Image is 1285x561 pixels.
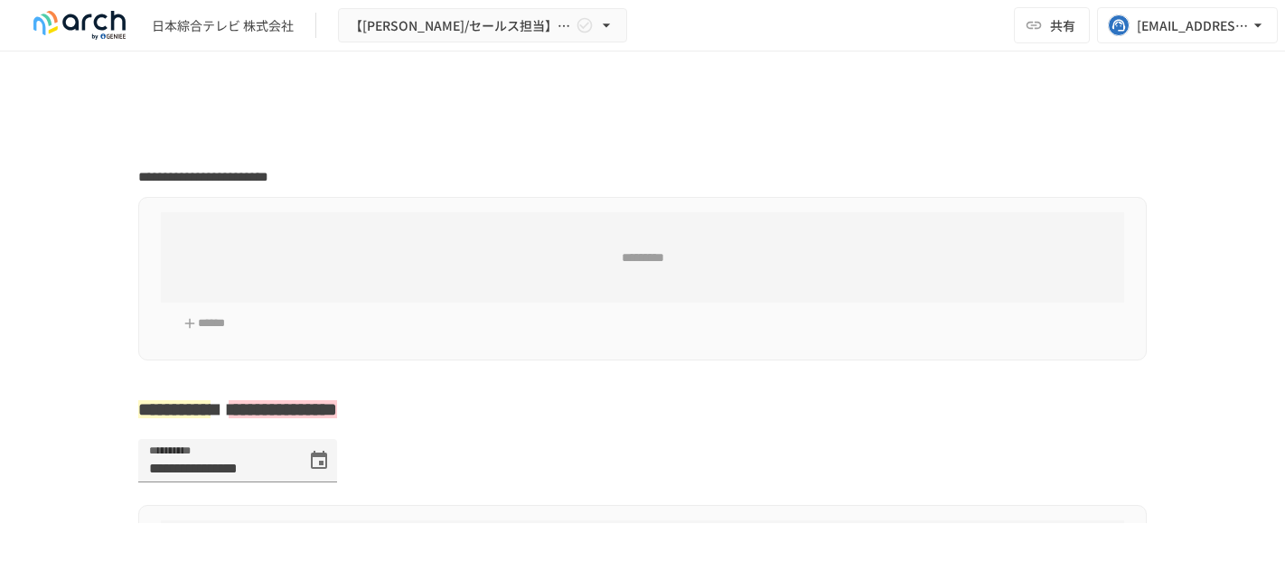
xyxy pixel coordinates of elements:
[338,8,627,43] button: 【[PERSON_NAME]/セールス担当】日本綜合テレビ 株式会社様_初期設定サポート
[152,16,294,35] div: 日本綜合テレビ 株式会社
[1014,7,1090,43] button: 共有
[1137,14,1249,37] div: [EMAIL_ADDRESS][DOMAIN_NAME]
[350,14,572,37] span: 【[PERSON_NAME]/セールス担当】日本綜合テレビ 株式会社様_初期設定サポート
[1097,7,1278,43] button: [EMAIL_ADDRESS][DOMAIN_NAME]
[1050,15,1075,35] span: 共有
[301,443,337,479] button: Choose date, selected date is 2025年8月14日
[22,11,137,40] img: logo-default@2x-9cf2c760.svg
